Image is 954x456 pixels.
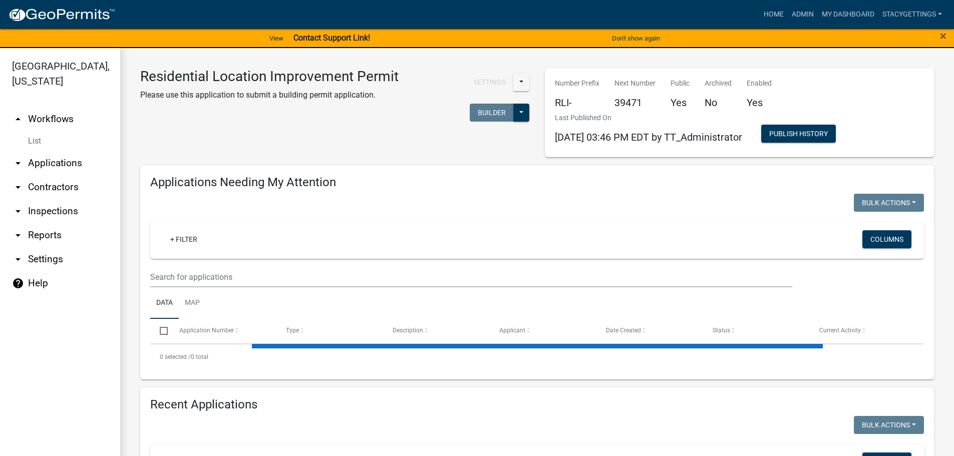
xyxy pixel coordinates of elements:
[150,287,179,319] a: Data
[555,78,599,89] p: Number Prefix
[747,97,772,109] h5: Yes
[12,157,24,169] i: arrow_drop_down
[490,319,596,343] datatable-header-cell: Applicant
[150,344,924,369] div: 0 total
[608,30,664,47] button: Don't show again
[555,97,599,109] h5: RLI-
[940,30,946,42] button: Close
[499,327,525,334] span: Applicant
[862,230,911,248] button: Columns
[761,125,836,143] button: Publish History
[383,319,490,343] datatable-header-cell: Description
[179,287,206,319] a: Map
[596,319,703,343] datatable-header-cell: Date Created
[466,73,514,91] button: Settings
[265,30,287,47] a: View
[705,78,732,89] p: Archived
[140,89,399,101] p: Please use this application to submit a building permit application.
[747,78,772,89] p: Enabled
[705,97,732,109] h5: No
[160,353,191,360] span: 0 selected /
[12,181,24,193] i: arrow_drop_down
[818,5,878,24] a: My Dashboard
[940,29,946,43] span: ×
[470,104,514,122] button: Builder
[12,113,24,125] i: arrow_drop_up
[671,78,690,89] p: Public
[760,5,788,24] a: Home
[150,397,924,412] h4: Recent Applications
[606,327,641,334] span: Date Created
[12,229,24,241] i: arrow_drop_down
[12,253,24,265] i: arrow_drop_down
[614,97,656,109] h5: 39471
[286,327,299,334] span: Type
[671,97,690,109] h5: Yes
[150,319,169,343] datatable-header-cell: Select
[12,205,24,217] i: arrow_drop_down
[788,5,818,24] a: Admin
[150,175,924,190] h4: Applications Needing My Attention
[761,130,836,138] wm-modal-confirm: Workflow Publish History
[555,131,742,143] span: [DATE] 03:46 PM EDT by TT_Administrator
[179,327,234,334] span: Application Number
[819,327,861,334] span: Current Activity
[169,319,276,343] datatable-header-cell: Application Number
[810,319,916,343] datatable-header-cell: Current Activity
[150,267,792,287] input: Search for applications
[12,277,24,289] i: help
[276,319,383,343] datatable-header-cell: Type
[713,327,730,334] span: Status
[140,68,399,85] h3: Residential Location Improvement Permit
[393,327,423,334] span: Description
[878,5,946,24] a: StacyGettings
[614,78,656,89] p: Next Number
[555,113,742,123] p: Last Published On
[162,230,205,248] a: + Filter
[854,416,924,434] button: Bulk Actions
[703,319,810,343] datatable-header-cell: Status
[293,33,370,43] strong: Contact Support Link!
[854,194,924,212] button: Bulk Actions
